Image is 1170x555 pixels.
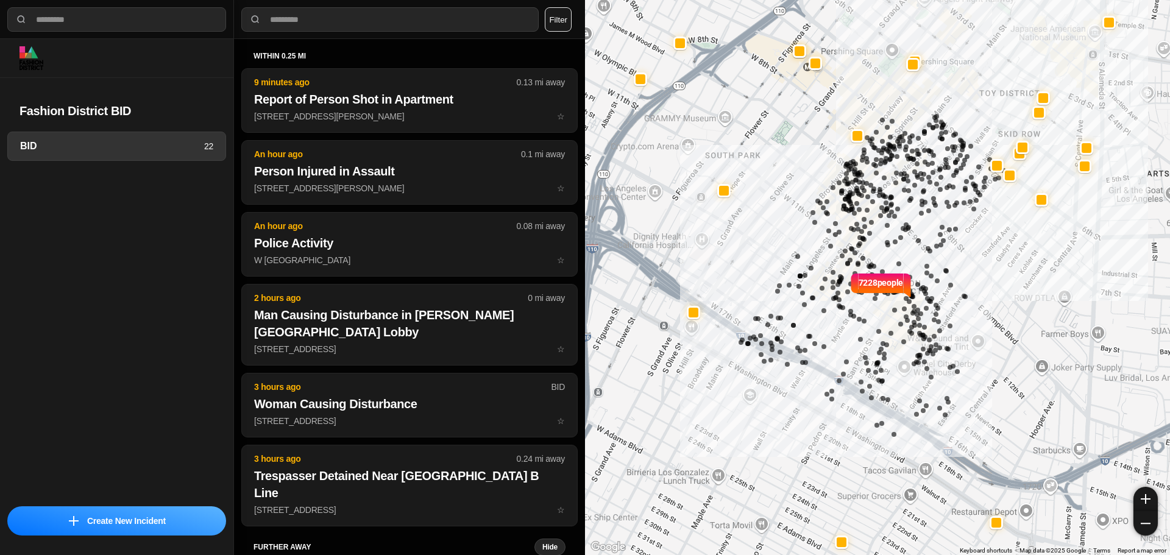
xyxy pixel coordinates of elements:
[517,453,565,465] p: 0.24 mi away
[1141,518,1150,528] img: zoom-out
[253,542,534,552] h5: further away
[960,546,1012,555] button: Keyboard shortcuts
[545,7,572,32] button: Filter
[241,504,578,515] a: 3 hours ago0.24 mi awayTrespasser Detained Near [GEOGRAPHIC_DATA] B Line[STREET_ADDRESS]star
[7,132,226,161] a: BID22
[1118,547,1166,554] a: Report a map error
[1133,511,1158,536] button: zoom-out
[557,255,565,265] span: star
[254,504,565,516] p: [STREET_ADDRESS]
[1133,487,1158,511] button: zoom-in
[254,306,565,341] h2: Man Causing Disturbance in [PERSON_NAME][GEOGRAPHIC_DATA] Lobby
[241,373,578,437] button: 3 hours agoBIDWoman Causing Disturbance[STREET_ADDRESS]star
[241,445,578,526] button: 3 hours ago0.24 mi awayTrespasser Detained Near [GEOGRAPHIC_DATA] B Line[STREET_ADDRESS]star
[557,416,565,426] span: star
[249,13,261,26] img: search
[241,183,578,193] a: An hour ago0.1 mi awayPerson Injured in Assault[STREET_ADDRESS][PERSON_NAME]star
[241,255,578,265] a: An hour ago0.08 mi awayPolice ActivityW [GEOGRAPHIC_DATA]star
[241,68,578,133] button: 9 minutes ago0.13 mi awayReport of Person Shot in Apartment[STREET_ADDRESS][PERSON_NAME]star
[849,272,859,299] img: notch
[254,76,517,88] p: 9 minutes ago
[254,148,521,160] p: An hour ago
[254,254,565,266] p: W [GEOGRAPHIC_DATA]
[1093,547,1110,554] a: Terms (opens in new tab)
[254,343,565,355] p: [STREET_ADDRESS]
[517,220,565,232] p: 0.08 mi away
[1019,547,1086,554] span: Map data ©2025 Google
[254,467,565,501] h2: Trespasser Detained Near [GEOGRAPHIC_DATA] B Line
[254,235,565,252] h2: Police Activity
[254,395,565,412] h2: Woman Causing Disturbance
[241,140,578,205] button: An hour ago0.1 mi awayPerson Injured in Assault[STREET_ADDRESS][PERSON_NAME]star
[19,46,43,70] img: logo
[254,415,565,427] p: [STREET_ADDRESS]
[15,13,27,26] img: search
[204,140,213,152] p: 22
[241,212,578,277] button: An hour ago0.08 mi awayPolice ActivityW [GEOGRAPHIC_DATA]star
[254,292,528,304] p: 2 hours ago
[241,284,578,366] button: 2 hours ago0 mi awayMan Causing Disturbance in [PERSON_NAME][GEOGRAPHIC_DATA] Lobby[STREET_ADDRES...
[859,277,904,303] p: 7228 people
[241,111,578,121] a: 9 minutes ago0.13 mi awayReport of Person Shot in Apartment[STREET_ADDRESS][PERSON_NAME]star
[254,453,517,465] p: 3 hours ago
[517,76,565,88] p: 0.13 mi away
[254,110,565,122] p: [STREET_ADDRESS][PERSON_NAME]
[903,272,912,299] img: notch
[588,539,628,555] img: Google
[241,415,578,426] a: 3 hours agoBIDWoman Causing Disturbance[STREET_ADDRESS]star
[19,102,214,119] h2: Fashion District BID
[7,506,226,536] button: iconCreate New Incident
[1141,494,1150,504] img: zoom-in
[557,111,565,121] span: star
[588,539,628,555] a: Open this area in Google Maps (opens a new window)
[521,148,565,160] p: 0.1 mi away
[253,51,565,61] h5: within 0.25 mi
[254,91,565,108] h2: Report of Person Shot in Apartment
[20,139,204,154] h3: BID
[241,344,578,354] a: 2 hours ago0 mi awayMan Causing Disturbance in [PERSON_NAME][GEOGRAPHIC_DATA] Lobby[STREET_ADDRES...
[557,344,565,354] span: star
[542,542,558,552] small: Hide
[254,381,551,393] p: 3 hours ago
[254,163,565,180] h2: Person Injured in Assault
[528,292,565,304] p: 0 mi away
[557,505,565,515] span: star
[69,516,79,526] img: icon
[254,220,517,232] p: An hour ago
[254,182,565,194] p: [STREET_ADDRESS][PERSON_NAME]
[87,515,166,527] p: Create New Incident
[551,381,565,393] p: BID
[557,183,565,193] span: star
